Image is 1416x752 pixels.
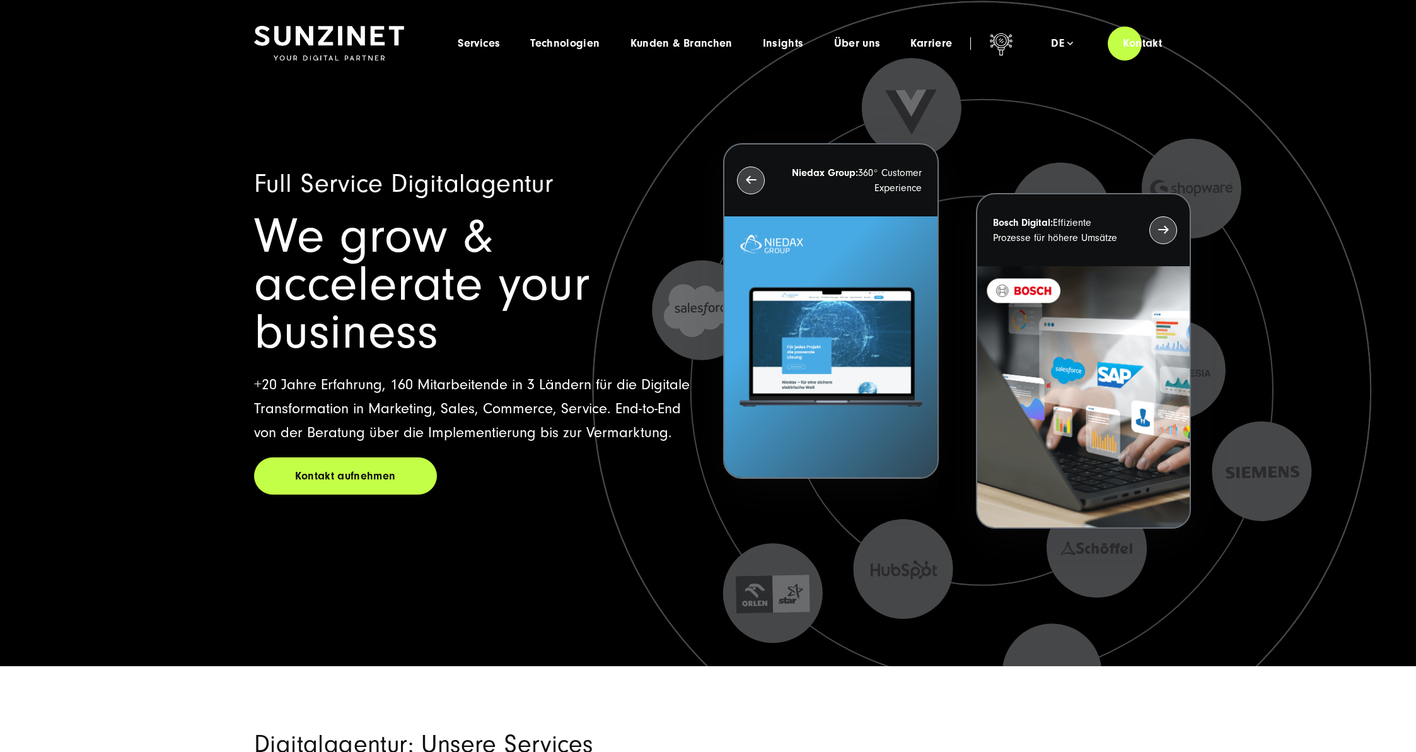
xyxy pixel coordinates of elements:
a: Kontakt aufnehmen [254,457,437,495]
img: Letztes Projekt von Niedax. Ein Laptop auf dem die Niedax Website geöffnet ist, auf blauem Hinter... [724,216,937,478]
div: de [1051,37,1073,50]
a: Über uns [834,37,881,50]
strong: Niedax Group: [792,167,858,179]
p: +20 Jahre Erfahrung, 160 Mitarbeitende in 3 Ländern für die Digitale Transformation in Marketing,... [254,373,693,445]
h1: We grow & accelerate your business [254,213,693,356]
button: Bosch Digital:Effiziente Prozesse für höhere Umsätze BOSCH - Kundeprojekt - Digital Transformatio... [976,193,1191,529]
a: Insights [763,37,804,50]
a: Technologien [530,37,600,50]
a: Kontakt [1108,25,1177,61]
a: Karriere [910,37,952,50]
p: 360° Customer Experience [787,165,921,196]
button: Niedax Group:360° Customer Experience Letztes Projekt von Niedax. Ein Laptop auf dem die Niedax W... [723,143,938,479]
img: SUNZINET Full Service Digital Agentur [254,26,404,61]
a: Kunden & Branchen [630,37,733,50]
a: Services [458,37,500,50]
img: BOSCH - Kundeprojekt - Digital Transformation Agentur SUNZINET [977,266,1190,528]
p: Effiziente Prozesse für höhere Umsätze [993,215,1127,245]
strong: Bosch Digital: [993,217,1053,228]
span: Full Service Digitalagentur [254,169,553,199]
